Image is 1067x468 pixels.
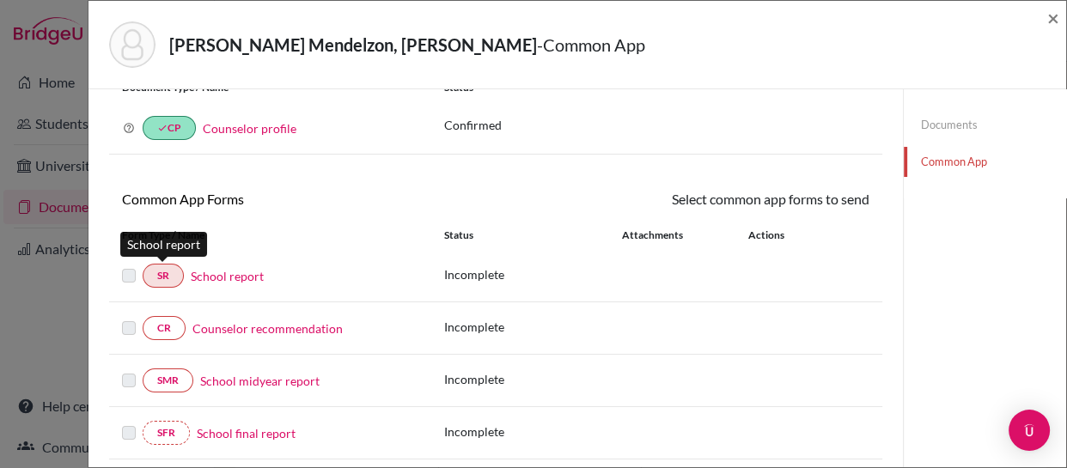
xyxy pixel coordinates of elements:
p: Incomplete [444,318,621,336]
a: SFR [143,421,190,445]
h6: Common App Forms [109,191,496,207]
div: School report [120,232,207,257]
a: School report [191,267,264,285]
strong: [PERSON_NAME] Mendelzon, [PERSON_NAME] [169,34,537,55]
a: Documents [904,110,1066,140]
div: Attachments [621,228,728,243]
span: - Common App [537,34,645,55]
a: Common App [904,147,1066,177]
button: Close [1047,8,1059,28]
div: Actions [728,228,834,243]
span: × [1047,5,1059,30]
a: School final report [197,424,296,442]
p: Confirmed [444,116,869,134]
a: Counselor profile [203,121,296,136]
a: doneCP [143,116,196,140]
div: Open Intercom Messenger [1009,410,1050,451]
p: Incomplete [444,422,621,441]
a: Counselor recommendation [192,319,343,337]
div: Select common app forms to send [496,189,882,210]
p: Incomplete [444,265,621,283]
div: Status [444,228,621,243]
a: SR [143,264,184,288]
a: School midyear report [200,372,320,390]
a: SMR [143,368,193,392]
a: CR [143,316,186,340]
div: Form Type / Name [109,228,431,243]
p: Incomplete [444,370,621,388]
i: done [157,123,168,133]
